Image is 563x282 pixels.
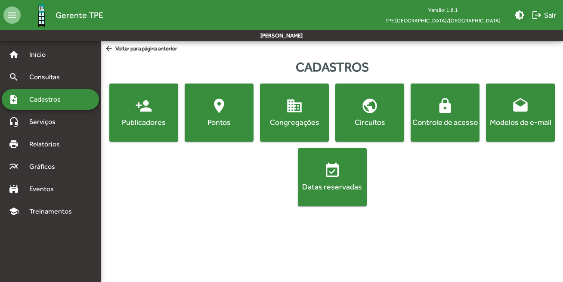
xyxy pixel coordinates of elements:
[185,84,254,142] button: Pontos
[298,148,367,206] button: Datas reservadas
[262,117,327,127] div: Congregações
[9,50,19,60] mat-icon: home
[488,117,553,127] div: Modelos de e-mail
[9,161,19,172] mat-icon: multiline_chart
[532,10,542,20] mat-icon: logout
[186,117,252,127] div: Pontos
[111,117,176,127] div: Publicadores
[24,117,67,127] span: Serviços
[56,8,103,22] span: Gerente TPE
[135,97,152,115] mat-icon: person_add
[28,1,56,29] img: Logo
[361,97,378,115] mat-icon: public
[436,97,454,115] mat-icon: lock
[528,7,560,23] button: Sair
[286,97,303,115] mat-icon: domain
[24,161,67,172] span: Gráficos
[378,15,507,26] span: TPE [GEOGRAPHIC_DATA]/[GEOGRAPHIC_DATA]
[9,139,19,149] mat-icon: print
[101,57,563,77] div: Cadastros
[9,94,19,105] mat-icon: note_add
[9,117,19,127] mat-icon: headset_mic
[411,84,479,142] button: Controle de acesso
[24,206,82,217] span: Treinamentos
[514,10,525,20] mat-icon: brightness_medium
[9,184,19,194] mat-icon: stadium
[532,7,556,23] span: Sair
[24,139,71,149] span: Relatórios
[24,94,72,105] span: Cadastros
[9,72,19,82] mat-icon: search
[300,181,365,192] div: Datas reservadas
[24,72,71,82] span: Consultas
[378,4,507,15] div: Versão: 1.8.1
[105,44,177,54] span: Voltar para página anterior
[3,6,21,24] mat-icon: menu
[24,50,58,60] span: Início
[335,84,404,142] button: Circuitos
[21,1,103,29] a: Gerente TPE
[260,84,329,142] button: Congregações
[210,97,228,115] mat-icon: location_on
[324,162,341,179] mat-icon: event_available
[109,84,178,142] button: Publicadores
[337,117,402,127] div: Circuitos
[24,184,65,194] span: Eventos
[512,97,529,115] mat-icon: drafts
[412,117,478,127] div: Controle de acesso
[105,44,115,54] mat-icon: arrow_back
[486,84,555,142] button: Modelos de e-mail
[9,206,19,217] mat-icon: school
